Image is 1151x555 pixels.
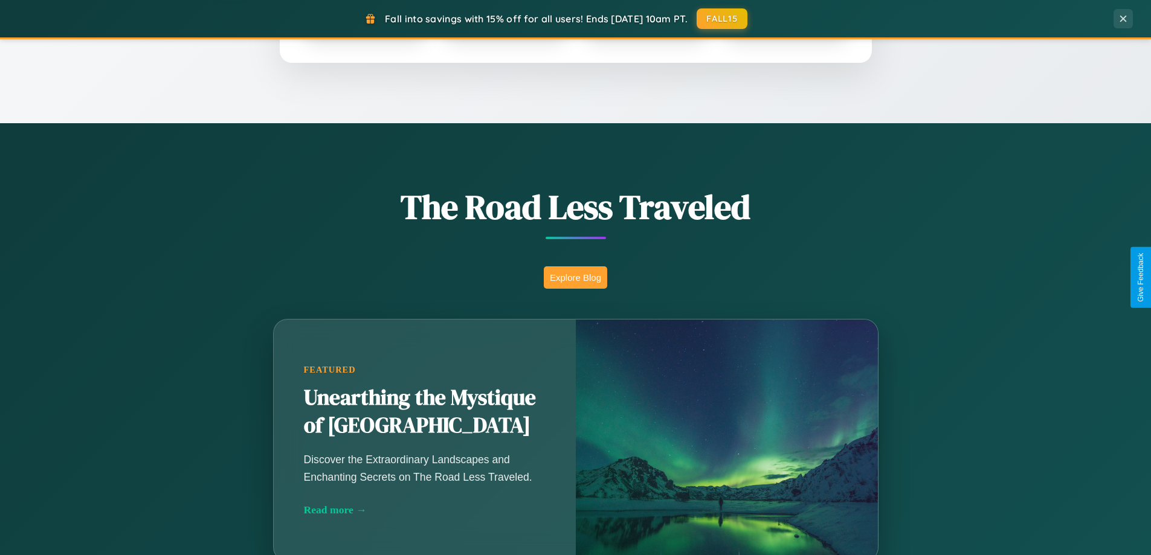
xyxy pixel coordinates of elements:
span: Fall into savings with 15% off for all users! Ends [DATE] 10am PT. [385,13,688,25]
div: Featured [304,365,546,375]
div: Give Feedback [1136,253,1145,302]
button: FALL15 [697,8,747,29]
p: Discover the Extraordinary Landscapes and Enchanting Secrets on The Road Less Traveled. [304,451,546,485]
div: Read more → [304,504,546,516]
button: Explore Blog [544,266,607,289]
h2: Unearthing the Mystique of [GEOGRAPHIC_DATA] [304,384,546,440]
h1: The Road Less Traveled [213,184,938,230]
